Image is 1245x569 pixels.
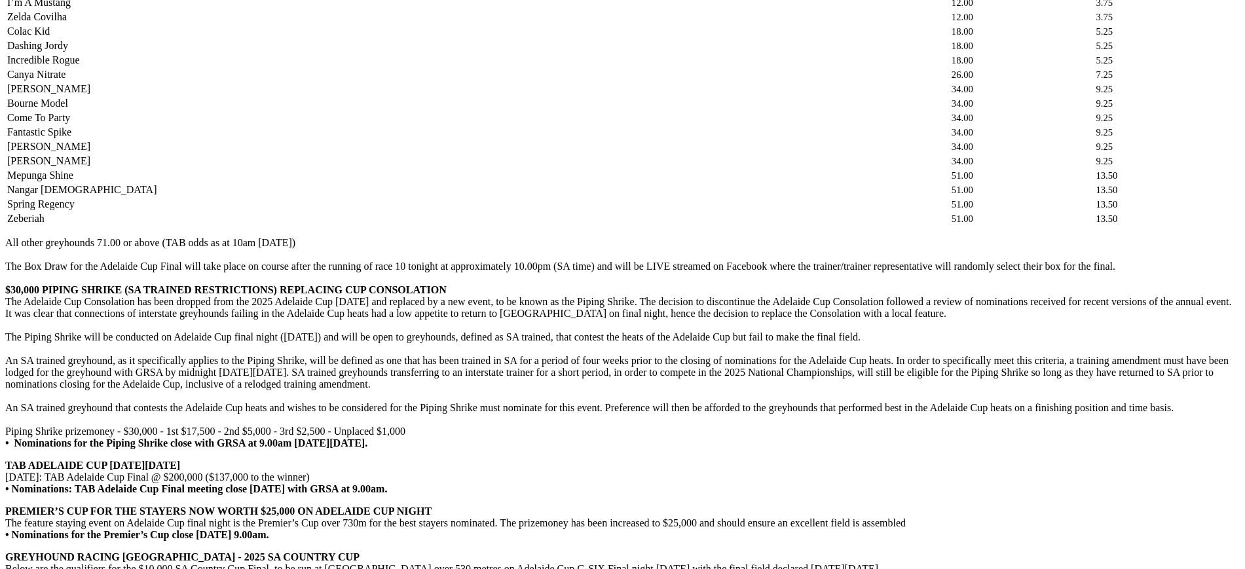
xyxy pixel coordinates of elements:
[1096,84,1113,94] span: 9.25
[5,437,367,449] strong: • Nominations for the Piping Shrike close with GRSA at 9.00am [DATE][DATE].
[7,83,950,96] td: [PERSON_NAME]
[952,213,973,224] span: 51.00
[1096,113,1113,123] span: 9.25
[1096,26,1113,37] span: 5.25
[1096,185,1117,195] span: 13.50
[5,237,1240,449] p: All other greyhounds 71.00 or above (TAB odds as at 10am [DATE]) The Box Draw for the Adelaide Cu...
[5,460,1240,495] p: [DATE]: TAB Adelaide Cup Final @ $200,000 ($137,000 to the winner)
[1096,141,1113,152] span: 9.25
[7,169,950,182] td: Mepunga Shine
[7,126,950,139] td: Fantastic Spike
[952,84,973,94] span: 34.00
[952,199,973,210] span: 51.00
[952,113,973,123] span: 34.00
[952,127,973,138] span: 34.00
[952,185,973,195] span: 51.00
[1096,12,1113,22] span: 3.75
[1096,69,1113,80] span: 7.25
[7,10,950,24] td: Zelda Covilha
[1096,127,1113,138] span: 9.25
[952,170,973,181] span: 51.00
[5,529,269,540] strong: • Nominations for the Premier’s Cup close [DATE] 9.00am.
[952,26,973,37] span: 18.00
[1096,41,1113,51] span: 5.25
[1096,199,1117,210] span: 13.50
[952,12,973,22] span: 12.00
[5,505,432,517] strong: PREMIER’S CUP FOR THE STAYERS NOW WORTH $25,000 ON ADELAIDE CUP NIGHT
[7,140,950,153] td: [PERSON_NAME]
[7,25,950,38] td: Colac Kid
[7,39,950,52] td: Dashing Jordy
[5,460,180,471] strong: TAB ADELAIDE CUP [DATE][DATE]
[952,141,973,152] span: 34.00
[1096,170,1117,181] span: 13.50
[5,551,360,562] strong: GREYHOUND RACING [GEOGRAPHIC_DATA] - 2025 SA COUNTRY CUP
[952,98,973,109] span: 34.00
[1096,213,1117,224] span: 13.50
[952,69,973,80] span: 26.00
[7,183,950,196] td: Nangar [DEMOGRAPHIC_DATA]
[7,212,950,225] td: Zeberiah
[7,155,950,168] td: [PERSON_NAME]
[952,156,973,166] span: 34.00
[952,55,973,65] span: 18.00
[5,483,387,494] strong: • Nominations: TAB Adelaide Cup Final meeting close [DATE] with GRSA at 9.00am.
[1096,156,1113,166] span: 9.25
[5,284,447,295] strong: $30,000 PIPING SHRIKE (SA TRAINED RESTRICTIONS) REPLACING CUP CONSOLATION
[7,68,950,81] td: Canya Nitrate
[7,54,950,67] td: Incredible Rogue
[5,505,1240,541] p: The feature staying event on Adelaide Cup final night is the Premier’s Cup over 730m for the best...
[1096,55,1113,65] span: 5.25
[7,97,950,110] td: Bourne Model
[7,198,950,211] td: Spring Regency
[7,111,950,124] td: Come To Party
[952,41,973,51] span: 18.00
[1096,98,1113,109] span: 9.25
